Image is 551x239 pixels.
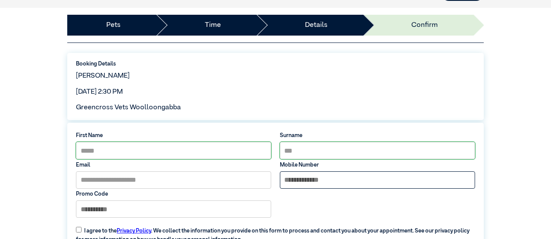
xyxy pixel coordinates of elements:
label: Promo Code [76,190,271,198]
label: Mobile Number [280,161,475,169]
label: First Name [76,131,271,140]
a: Details [305,20,328,30]
span: [PERSON_NAME] [76,72,130,79]
span: [DATE] 2:30 PM [76,88,123,95]
a: Time [205,20,221,30]
a: Privacy Policy [117,228,151,234]
span: Greencross Vets Woolloongabba [76,104,181,111]
input: I agree to thePrivacy Policy. We collect the information you provide on this form to process and ... [76,227,82,232]
a: Pets [106,20,121,30]
label: Booking Details [76,60,475,68]
label: Surname [280,131,475,140]
label: Email [76,161,271,169]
